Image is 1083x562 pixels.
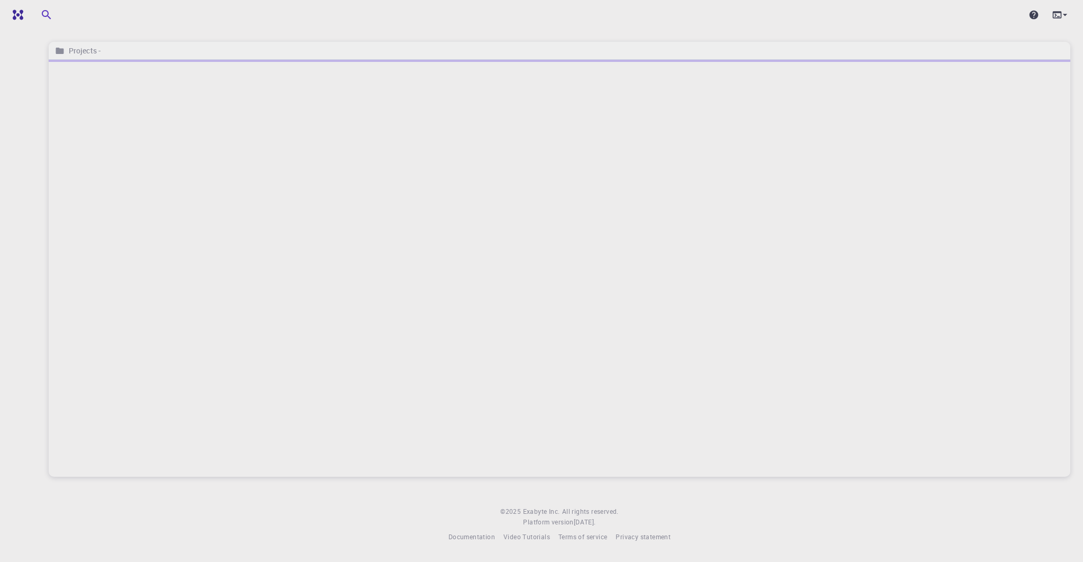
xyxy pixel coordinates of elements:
[65,45,101,57] h6: Projects -
[523,507,560,515] span: Exabyte Inc.
[562,506,619,517] span: All rights reserved.
[574,517,596,528] a: [DATE].
[448,532,495,542] a: Documentation
[8,10,23,20] img: logo
[448,532,495,541] span: Documentation
[523,517,573,528] span: Platform version
[616,532,671,541] span: Privacy statement
[503,532,550,541] span: Video Tutorials
[616,532,671,542] a: Privacy statement
[558,532,607,541] span: Terms of service
[523,506,560,517] a: Exabyte Inc.
[500,506,522,517] span: © 2025
[574,518,596,526] span: [DATE] .
[558,532,607,542] a: Terms of service
[53,45,103,57] nav: breadcrumb
[503,532,550,542] a: Video Tutorials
